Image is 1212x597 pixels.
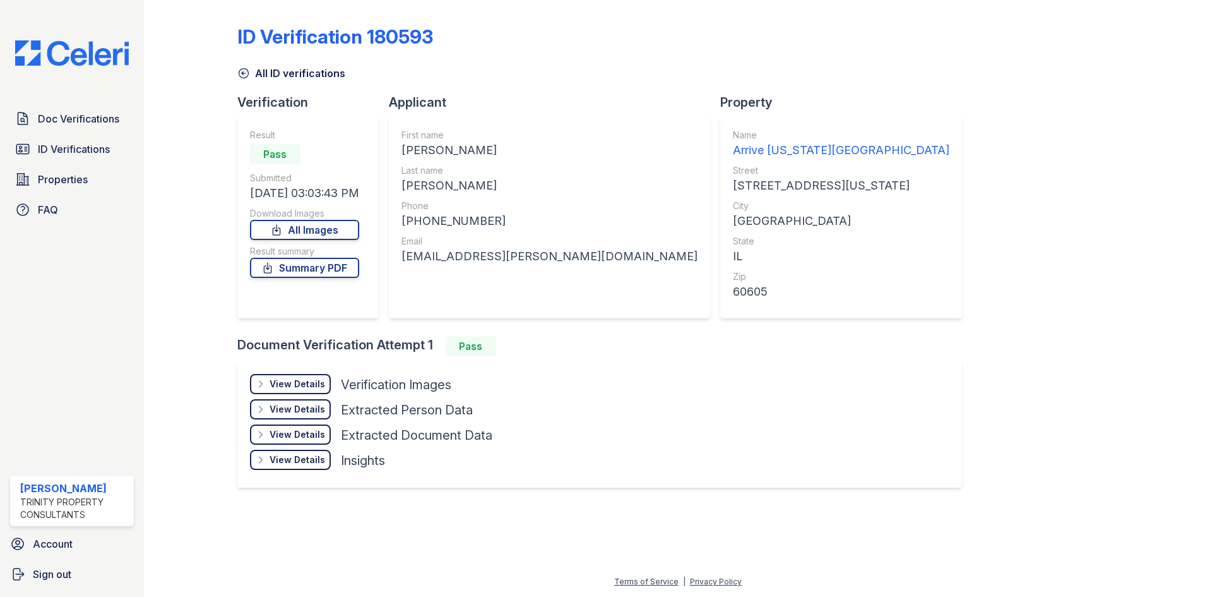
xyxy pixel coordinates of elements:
div: [PERSON_NAME] [20,481,129,496]
a: Properties [10,167,134,192]
a: Name Arrive [US_STATE][GEOGRAPHIC_DATA] [733,129,949,159]
div: Pass [446,336,496,356]
div: Result [250,129,359,142]
div: State [733,235,949,248]
a: Terms of Service [614,577,679,586]
div: Verification Images [341,376,451,394]
div: Street [733,164,949,177]
div: Pass [250,144,300,164]
div: Name [733,129,949,142]
span: ID Verifications [38,142,110,157]
div: [PHONE_NUMBER] [401,212,698,230]
div: Result summary [250,245,359,258]
div: Last name [401,164,698,177]
div: [DATE] 03:03:43 PM [250,184,359,202]
div: Extracted Document Data [341,426,492,444]
a: Privacy Policy [690,577,742,586]
div: Phone [401,200,698,212]
a: All Images [250,220,359,240]
div: Verification [237,93,389,111]
a: Account [5,531,139,557]
div: Insights [341,452,385,469]
div: Email [401,235,698,248]
div: [PERSON_NAME] [401,177,698,195]
div: 60605 [733,283,949,301]
div: Download Images [250,207,359,220]
div: | [683,577,686,586]
a: ID Verifications [10,136,134,162]
a: All ID verifications [237,66,345,81]
iframe: chat widget [1159,546,1199,584]
div: City [733,200,949,212]
div: IL [733,248,949,265]
div: Arrive [US_STATE][GEOGRAPHIC_DATA] [733,142,949,159]
img: CE_Logo_Blue-a8612792a0a2168367f1c8372b55b34899dd931a85d93a1a3d3e32e68fde9ad4.png [5,40,139,66]
div: [EMAIL_ADDRESS][PERSON_NAME][DOMAIN_NAME] [401,248,698,265]
div: View Details [270,428,325,441]
a: FAQ [10,197,134,222]
div: First name [401,129,698,142]
a: Sign out [5,562,139,587]
div: View Details [270,454,325,466]
div: Trinity Property Consultants [20,496,129,521]
div: [STREET_ADDRESS][US_STATE] [733,177,949,195]
div: Extracted Person Data [341,401,473,419]
span: Properties [38,172,88,187]
span: Sign out [33,567,71,582]
div: Applicant [389,93,720,111]
div: View Details [270,378,325,390]
span: FAQ [38,202,58,217]
div: ID Verification 180593 [237,25,433,48]
div: Document Verification Attempt 1 [237,336,972,356]
a: Doc Verifications [10,106,134,131]
div: Zip [733,270,949,283]
div: Submitted [250,172,359,184]
div: View Details [270,403,325,416]
a: Summary PDF [250,258,359,278]
span: Account [33,536,73,552]
span: Doc Verifications [38,111,119,126]
div: [PERSON_NAME] [401,142,698,159]
div: Property [720,93,972,111]
div: [GEOGRAPHIC_DATA] [733,212,949,230]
